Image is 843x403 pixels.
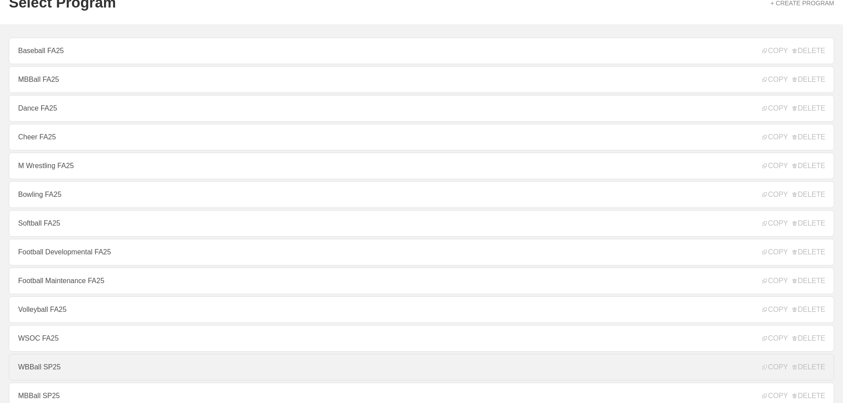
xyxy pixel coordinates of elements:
a: WSOC FA25 [9,325,834,352]
a: Bowling FA25 [9,181,834,208]
span: DELETE [793,133,825,141]
span: COPY [762,334,788,342]
span: COPY [762,162,788,170]
a: Football Maintenance FA25 [9,268,834,294]
span: DELETE [793,191,825,199]
span: COPY [762,363,788,371]
a: Cheer FA25 [9,124,834,150]
a: Baseball FA25 [9,38,834,64]
a: M Wrestling FA25 [9,153,834,179]
span: COPY [762,219,788,227]
span: COPY [762,306,788,314]
span: DELETE [793,306,825,314]
span: COPY [762,248,788,256]
span: COPY [762,104,788,112]
span: DELETE [793,219,825,227]
span: COPY [762,191,788,199]
span: COPY [762,392,788,400]
span: DELETE [793,363,825,371]
span: DELETE [793,277,825,285]
a: MBBall FA25 [9,66,834,93]
span: DELETE [793,47,825,55]
span: DELETE [793,392,825,400]
span: DELETE [793,248,825,256]
span: COPY [762,47,788,55]
a: Dance FA25 [9,95,834,122]
span: DELETE [793,334,825,342]
span: COPY [762,133,788,141]
a: Volleyball FA25 [9,296,834,323]
span: DELETE [793,76,825,84]
span: COPY [762,277,788,285]
a: WBBall SP25 [9,354,834,380]
span: COPY [762,76,788,84]
a: Softball FA25 [9,210,834,237]
span: DELETE [793,162,825,170]
a: Football Developmental FA25 [9,239,834,265]
iframe: Chat Widget [799,361,843,403]
span: DELETE [793,104,825,112]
